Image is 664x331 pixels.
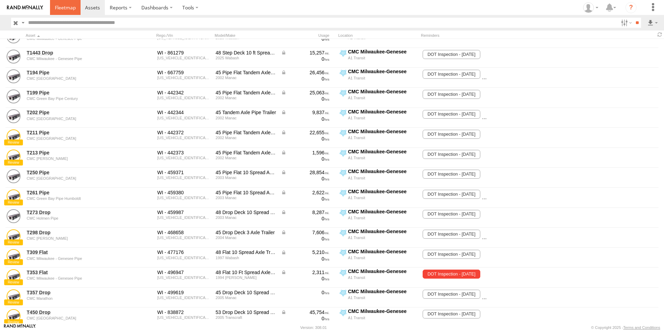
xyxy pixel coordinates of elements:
[338,88,418,107] label: Click to View Current Location
[281,275,330,282] div: 0
[26,33,123,38] div: Click to Sort
[423,90,480,99] span: DOT Inspection - 01/31/2026
[156,33,212,38] div: Rego./Vin
[348,295,417,300] div: A1 Transit
[348,135,417,140] div: A1 Transit
[423,310,480,319] span: DOT Inspection - 07/31/2026
[157,249,211,255] div: WI - 477176
[423,190,480,199] span: DOT Inspection - 02/28/2026
[27,249,122,255] a: T309 Flat
[27,69,122,76] a: T194 Pipe
[281,109,330,116] div: Data from Vehicle CANbus
[27,289,122,296] a: T357 Drop
[423,170,480,179] span: DOT Inspection - 09/30/2026
[157,69,211,76] div: WI - 667759
[27,196,122,201] div: undefined
[157,296,211,300] div: 2M512161851101205
[281,36,330,42] div: 0
[281,215,330,222] div: 0
[216,269,276,275] div: 48 Flat 10 Ft Spread Axle Trailer
[216,169,276,176] div: 45 Pipe Flat 10 Spread Axle Trailer
[216,215,276,220] div: 2003 Manac
[647,18,658,28] label: Export results as...
[581,2,601,13] div: Jay Hammerstrom
[348,215,417,220] div: A1 Transit
[216,229,276,236] div: 45 Drop Deck 3 Axle Trailer
[281,69,330,76] div: Data from Vehicle CANbus
[281,196,330,202] div: 0
[216,289,276,296] div: 45 Drop Deck 10 Spread Axle Trailer
[157,196,211,200] div: 2M512137531093294
[338,148,418,167] label: Click to View Current Location
[281,96,330,102] div: 0
[27,256,122,261] div: undefined
[7,189,20,203] a: View Asset Details
[623,325,660,330] a: Terms and Conditions
[281,315,330,322] div: 0
[157,56,211,60] div: 1JJG482M1SC581700
[338,228,418,247] label: Click to View Current Location
[216,50,276,56] div: 48 Step Deck 10 ft Spread Axle Trailer
[281,236,330,242] div: 0
[348,95,417,100] div: A1 Transit
[625,2,637,13] i: ?
[216,96,276,100] div: 2002 Manac
[281,289,330,296] div: 0
[281,116,330,122] div: 0
[338,33,418,38] div: Location
[216,129,276,136] div: 45 Pipe Flat Tandem Axle Trailer
[423,290,480,299] span: DOT Inspection - 03/31/2026
[348,315,417,320] div: A1 Transit
[348,49,417,55] div: CMC Milwaukee-Genesee
[157,189,211,196] div: WI - 459380
[423,130,480,139] span: DOT Inspection - 08/31/2026
[423,110,480,119] span: DOT Inspection - 02/28/2026
[7,229,20,243] a: View Asset Details
[157,229,211,236] div: WI - 468658
[348,195,417,200] div: A1 Transit
[348,148,417,155] div: CMC Milwaukee-Genesee
[281,189,330,196] div: Data from Vehicle CANbus
[348,88,417,95] div: CMC Milwaukee-Genesee
[27,90,122,96] a: T199 Pipe
[591,325,660,330] div: © Copyright 2025 -
[27,129,122,136] a: T211 Pipe
[157,275,211,280] div: 4C6FC4827R1010245
[157,129,211,136] div: WI - 442372
[216,56,276,60] div: 2025 Wabash
[157,209,211,215] div: WI - 459987
[27,136,122,141] div: undefined
[216,315,276,320] div: 2005 Transcraft
[338,49,418,67] label: Click to View Current Location
[423,270,480,279] span: DOT Inspection - 06/01/2024
[27,57,122,61] div: undefined
[281,249,330,255] div: Data from Vehicle CANbus
[157,215,211,220] div: 2M512146231093310
[27,176,122,180] div: undefined
[348,288,417,295] div: CMC Milwaukee-Genesee
[281,169,330,176] div: Data from Vehicle CANbus
[157,176,211,180] div: 2M512137031093283
[348,248,417,255] div: CMC Milwaukee-Genesee
[7,209,20,223] a: View Asset Details
[338,209,418,227] label: Click to View Current Location
[4,324,36,331] a: Visit our Website
[348,235,417,240] div: A1 Transit
[281,56,330,62] div: 0
[157,269,211,275] div: WI - 496947
[281,229,330,236] div: Data from Vehicle CANbus
[338,188,418,207] label: Click to View Current Location
[27,209,122,215] a: T273 Drop
[423,230,480,239] span: DOT Inspection - 03/31/2026
[348,188,417,195] div: CMC Milwaukee-Genesee
[338,68,418,87] label: Click to View Current Location
[216,209,276,215] div: 48 Drop Deck 10 Spread Axle Trailer
[348,228,417,235] div: CMC Milwaukee-Genesee
[216,109,276,116] div: 45 Tandem Axle Pipe Trailer
[348,255,417,260] div: A1 Transit
[482,190,539,199] span: DOT Inspection - 02/28/2026
[157,96,211,100] div: 2M512137821084037
[215,33,277,38] div: Model/Make
[216,136,276,140] div: 2002 Manac
[348,109,417,115] div: CMC Milwaukee-Genesee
